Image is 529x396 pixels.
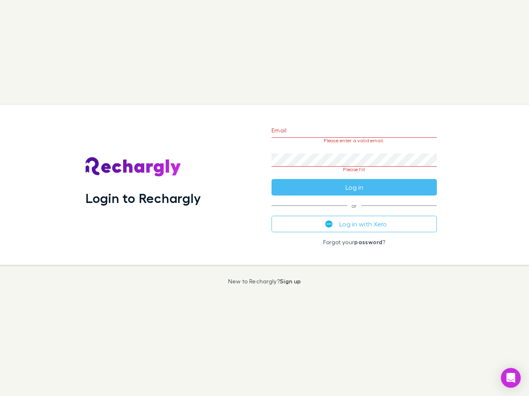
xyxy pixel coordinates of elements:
p: Please fill [272,167,437,172]
a: Sign up [280,278,301,285]
button: Log in [272,179,437,196]
p: Please enter a valid email. [272,138,437,144]
div: Open Intercom Messenger [501,368,521,388]
p: Forgot your ? [272,239,437,245]
img: Rechargly's Logo [86,157,181,177]
h1: Login to Rechargly [86,190,201,206]
a: password [354,238,382,245]
p: New to Rechargly? [228,278,301,285]
img: Xero's logo [325,220,333,228]
button: Log in with Xero [272,216,437,232]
